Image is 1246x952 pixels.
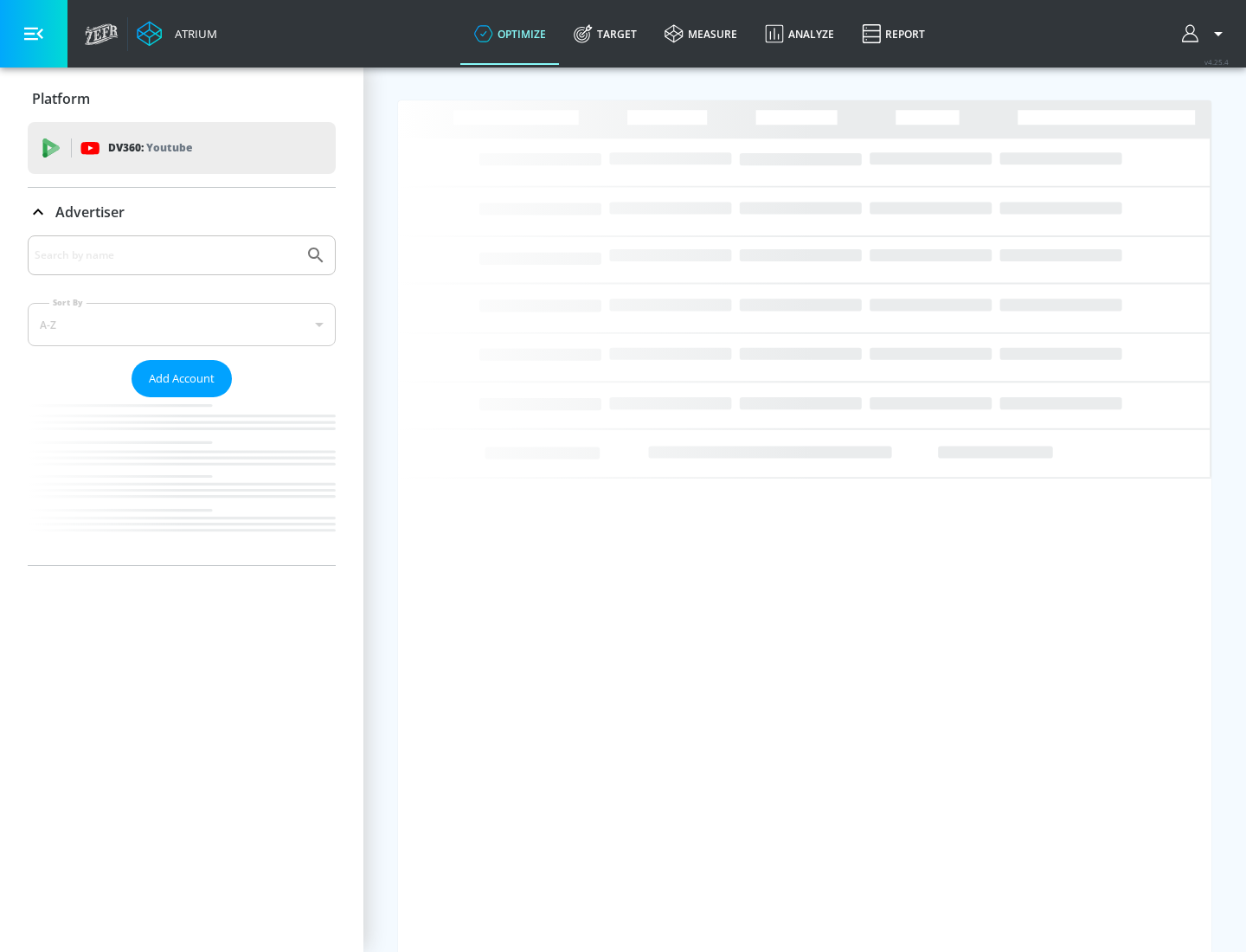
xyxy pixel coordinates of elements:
[108,138,192,158] p: DV360:
[751,3,848,65] a: Analyze
[32,89,90,108] p: Platform
[137,21,217,47] a: Atrium
[560,3,651,65] a: Target
[28,235,336,565] div: Advertiser
[28,188,336,236] div: Advertiser
[460,3,560,65] a: optimize
[848,3,939,65] a: Report
[55,203,125,222] p: Advertiser
[146,138,192,157] p: Youtube
[132,360,232,397] button: Add Account
[149,369,215,389] span: Add Account
[28,303,336,346] div: A-Z
[28,397,336,565] nav: list of Advertiser
[49,297,87,308] label: Sort By
[168,26,217,42] div: Atrium
[28,74,336,123] div: Platform
[651,3,751,65] a: measure
[35,244,297,267] input: Search by name
[1204,57,1229,67] span: v 4.25.4
[28,122,336,174] div: DV360: Youtube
